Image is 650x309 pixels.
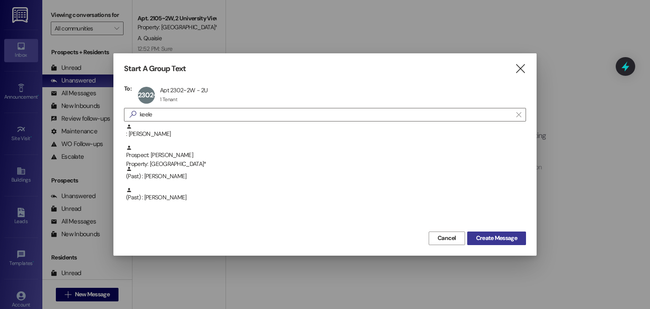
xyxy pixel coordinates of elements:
div: Prospect: [PERSON_NAME]Property: [GEOGRAPHIC_DATA]* [124,145,526,166]
h3: Start A Group Text [124,64,186,74]
div: : [PERSON_NAME] [124,124,526,145]
div: : [PERSON_NAME] [126,124,526,138]
button: Clear text [512,108,526,121]
div: Apt 2302~2W - 2U [160,86,208,94]
div: Prospect: [PERSON_NAME] [126,145,526,169]
div: (Past) : [PERSON_NAME] [124,166,526,187]
button: Create Message [467,232,526,245]
div: Property: [GEOGRAPHIC_DATA]* [126,160,526,168]
span: Cancel [438,234,456,243]
div: (Past) : [PERSON_NAME] [126,166,526,181]
h3: To: [124,85,132,92]
input: Search for any contact or apartment [140,109,512,121]
i:  [126,110,140,119]
div: (Past) : [PERSON_NAME] [124,187,526,208]
i:  [516,111,521,118]
i:  [515,64,526,73]
div: 1 Tenant [160,96,177,103]
span: 2302~2W [138,91,166,99]
button: Cancel [429,232,465,245]
span: Create Message [476,234,517,243]
div: (Past) : [PERSON_NAME] [126,187,526,202]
